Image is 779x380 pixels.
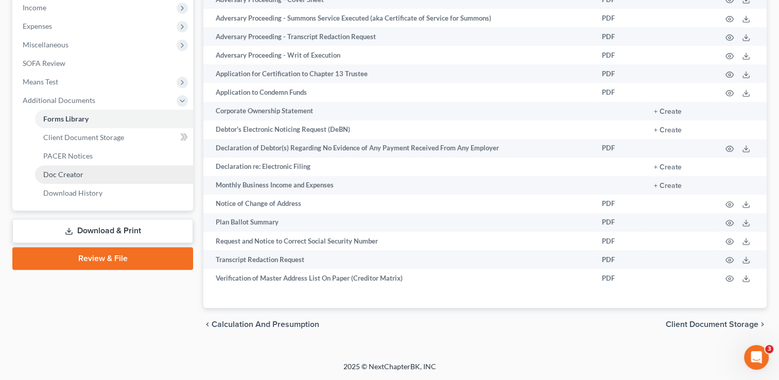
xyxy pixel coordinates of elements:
[23,3,46,12] span: Income
[203,64,594,83] td: Application for Certification to Chapter 13 Trustee
[23,22,52,30] span: Expenses
[594,83,646,101] td: PDF
[594,195,646,213] td: PDF
[212,320,319,329] span: Calculation and Presumption
[35,165,193,184] a: Doc Creator
[203,83,594,101] td: Application to Condemn Funds
[594,9,646,27] td: PDF
[594,213,646,232] td: PDF
[765,345,773,353] span: 3
[23,40,68,49] span: Miscellaneous
[594,64,646,83] td: PDF
[666,320,758,329] span: Client Document Storage
[35,184,193,202] a: Download History
[654,164,682,171] button: + Create
[594,46,646,64] td: PDF
[203,27,594,46] td: Adversary Proceeding - Transcript Redaction Request
[203,139,594,158] td: Declaration of Debtor(s) Regarding No Evidence of Any Payment Received From Any Employer
[43,133,124,142] span: Client Document Storage
[23,59,65,67] span: SOFA Review
[203,320,212,329] i: chevron_left
[35,110,193,128] a: Forms Library
[12,247,193,270] a: Review & File
[203,269,594,287] td: Verification of Master Address List On Paper (Creditor Matrix)
[43,151,93,160] span: PACER Notices
[35,147,193,165] a: PACER Notices
[666,320,767,329] button: Client Document Storage chevron_right
[43,170,83,179] span: Doc Creator
[203,158,594,176] td: Declaration re: Electronic Filing
[203,213,594,232] td: Plan Ballot Summary
[203,250,594,269] td: Transcript Redaction Request
[654,182,682,189] button: + Create
[744,345,769,370] iframe: Intercom live chat
[23,77,58,86] span: Means Test
[594,269,646,287] td: PDF
[43,114,89,123] span: Forms Library
[203,9,594,27] td: Adversary Proceeding - Summons Service Executed (aka Certificate of Service for Summons)
[654,108,682,115] button: + Create
[203,232,594,250] td: Request and Notice to Correct Social Security Number
[12,219,193,243] a: Download & Print
[96,361,683,380] div: 2025 © NextChapterBK, INC
[758,320,767,329] i: chevron_right
[203,120,594,139] td: Debtor's Electronic Noticing Request (DeBN)
[203,195,594,213] td: Notice of Change of Address
[594,27,646,46] td: PDF
[203,320,319,329] button: chevron_left Calculation and Presumption
[14,54,193,73] a: SOFA Review
[35,128,193,147] a: Client Document Storage
[654,127,682,134] button: + Create
[203,176,594,195] td: Monthly Business Income and Expenses
[594,139,646,158] td: PDF
[203,46,594,64] td: Adversary Proceeding - Writ of Execution
[43,188,102,197] span: Download History
[594,232,646,250] td: PDF
[23,96,95,105] span: Additional Documents
[203,102,594,120] td: Corporate Ownership Statement
[594,250,646,269] td: PDF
